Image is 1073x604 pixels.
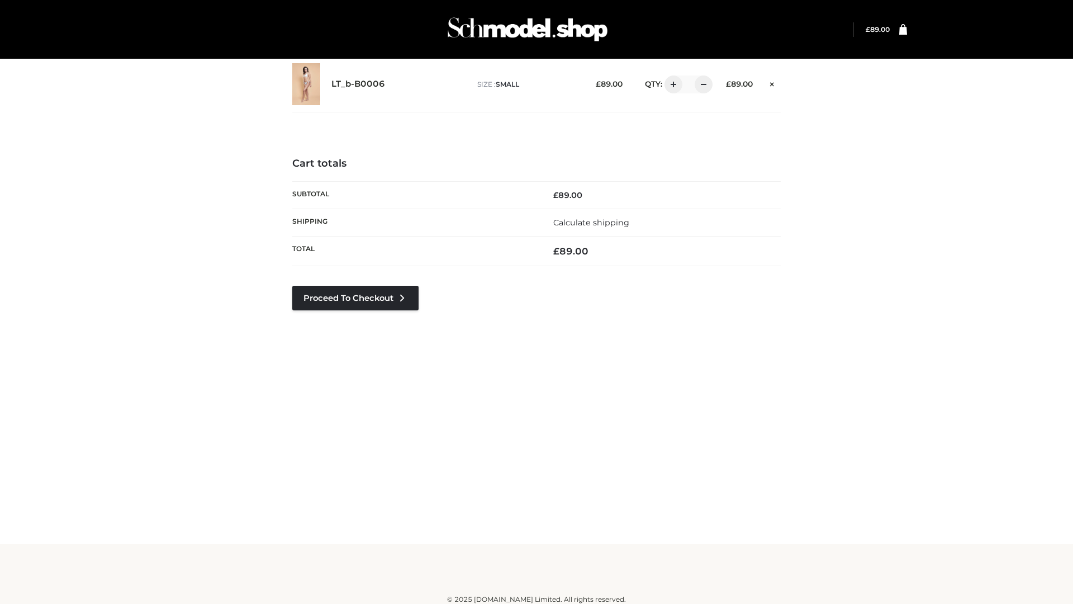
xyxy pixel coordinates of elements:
span: SMALL [496,80,519,88]
span: £ [726,79,731,88]
span: £ [553,246,559,257]
span: £ [866,25,870,34]
a: Proceed to Checkout [292,286,419,310]
th: Subtotal [292,181,536,209]
bdi: 89.00 [596,79,623,88]
bdi: 89.00 [553,190,582,200]
a: LT_b-B0006 [331,79,385,89]
a: £89.00 [866,25,890,34]
th: Total [292,237,536,266]
bdi: 89.00 [553,246,588,257]
th: Shipping [292,209,536,236]
a: Calculate shipping [553,218,629,228]
img: Schmodel Admin 964 [444,7,611,51]
span: £ [596,79,601,88]
h4: Cart totals [292,158,781,170]
div: QTY: [634,75,709,93]
bdi: 89.00 [726,79,753,88]
a: Remove this item [764,75,781,90]
span: £ [553,190,558,200]
p: size : [477,79,578,89]
bdi: 89.00 [866,25,890,34]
